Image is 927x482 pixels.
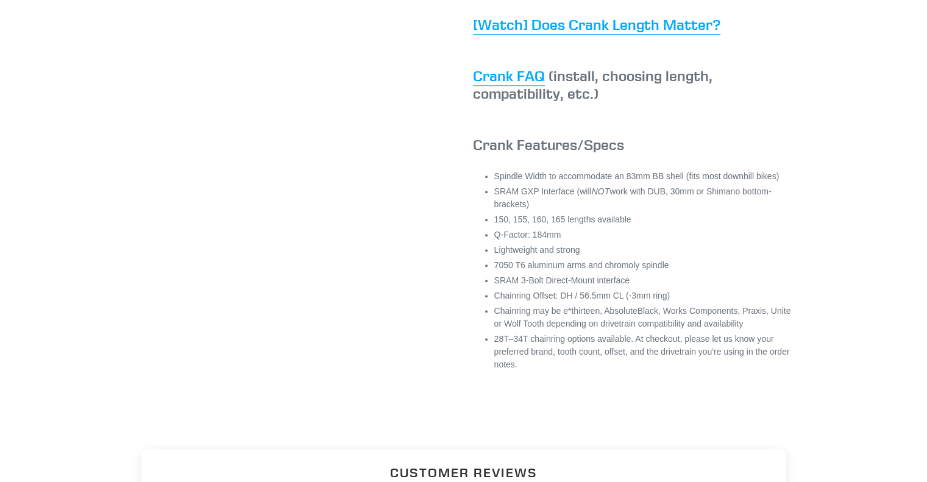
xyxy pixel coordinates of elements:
li: Q-Factor: 184mm [494,229,796,241]
li: 7050 T6 aluminum arms and chromoly spindle [494,259,796,272]
li: Chainring may be e*thirteen, AbsoluteBlack, Works Components, Praxis, Unite or Wolf Tooth dependi... [494,305,796,330]
li: Spindle Width to accommodate an 83mm BB shell (fits most downhill bikes) [494,170,796,183]
li: SRAM GXP Interface (will work with DUB, 30mm or Shimano bottom-brackets) [494,185,796,211]
li: Chainring Offset: DH / 56.5mm CL (-3mm ring) [494,289,796,302]
li: Lightweight and strong [494,244,796,257]
em: NOT [592,186,610,196]
h3: Crank Features/Specs [473,136,796,154]
li: SRAM 3-Bolt Direct-Mount interface [494,274,796,287]
li: 28T–34T chainring options available. At checkout, please let us know your preferred brand, tooth ... [494,333,796,371]
a: [Watch] Does Crank Length Matter? [473,15,720,35]
a: Crank FAQ [473,66,545,86]
h3: (install, choosing length, compatibility, etc.) [473,67,796,102]
h2: Customer Reviews [151,464,776,481]
li: 150, 155, 160, 165 lengths available [494,213,796,226]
